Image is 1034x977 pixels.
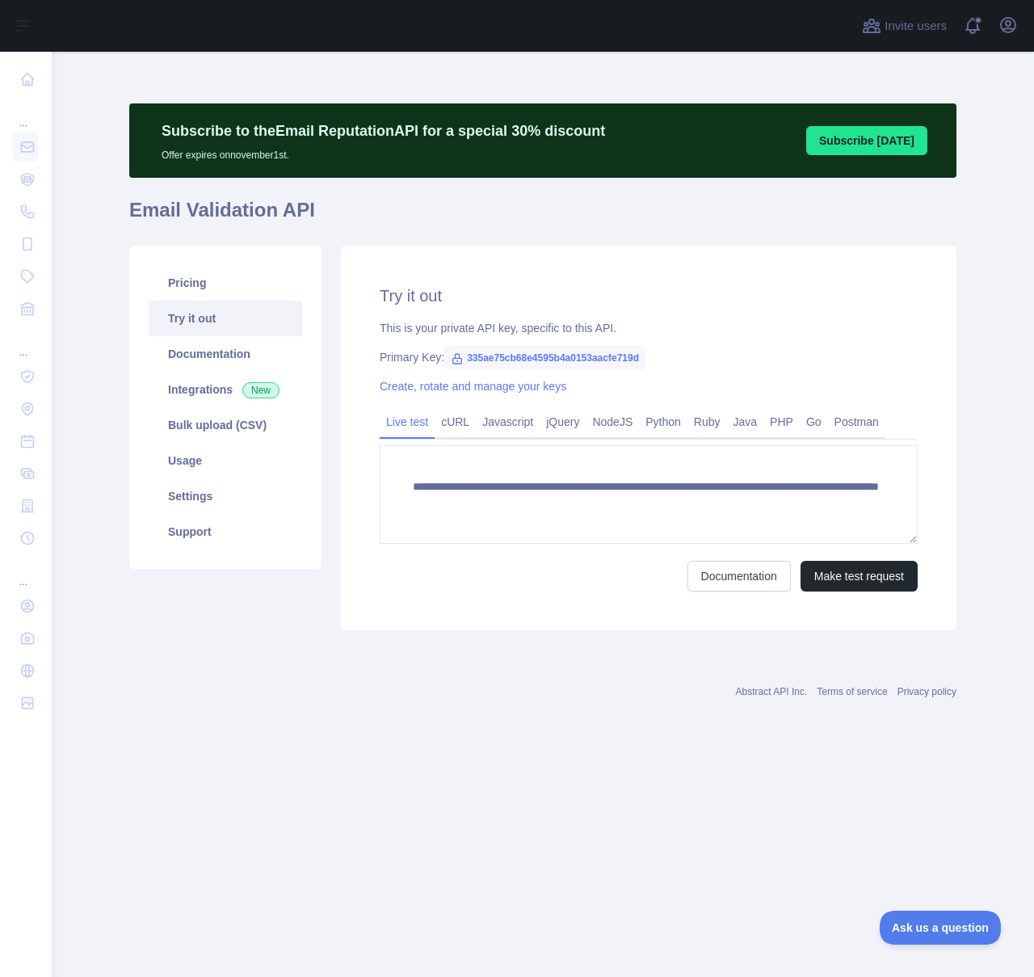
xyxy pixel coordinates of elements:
[586,409,639,435] a: NodeJS
[149,301,302,336] a: Try it out
[897,686,956,697] a: Privacy policy
[380,349,918,365] div: Primary Key:
[727,409,764,435] a: Java
[380,284,918,307] h2: Try it out
[476,409,540,435] a: Javascript
[859,13,950,39] button: Invite users
[13,326,39,359] div: ...
[639,409,687,435] a: Python
[880,911,1002,945] iframe: Toggle Customer Support
[736,686,808,697] a: Abstract API Inc.
[149,265,302,301] a: Pricing
[162,142,605,162] p: Offer expires on november 1st.
[763,409,800,435] a: PHP
[806,126,927,155] button: Subscribe [DATE]
[800,409,828,435] a: Go
[13,97,39,129] div: ...
[687,561,791,592] a: Documentation
[149,407,302,443] a: Bulk upload (CSV)
[435,409,476,435] a: cURL
[149,372,302,407] a: Integrations New
[540,409,586,435] a: jQuery
[149,514,302,550] a: Support
[149,336,302,372] a: Documentation
[162,120,605,142] p: Subscribe to the Email Reputation API for a special 30 % discount
[149,478,302,514] a: Settings
[801,561,918,592] button: Make test request
[828,409,885,435] a: Postman
[149,443,302,478] a: Usage
[444,346,645,370] span: 335ae75cb68e4595b4a0153aacfe719d
[885,17,947,36] span: Invite users
[380,380,566,393] a: Create, rotate and manage your keys
[380,320,918,336] div: This is your private API key, specific to this API.
[817,686,887,697] a: Terms of service
[242,382,280,398] span: New
[13,556,39,588] div: ...
[687,409,727,435] a: Ruby
[129,197,956,236] h1: Email Validation API
[380,409,435,435] a: Live test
